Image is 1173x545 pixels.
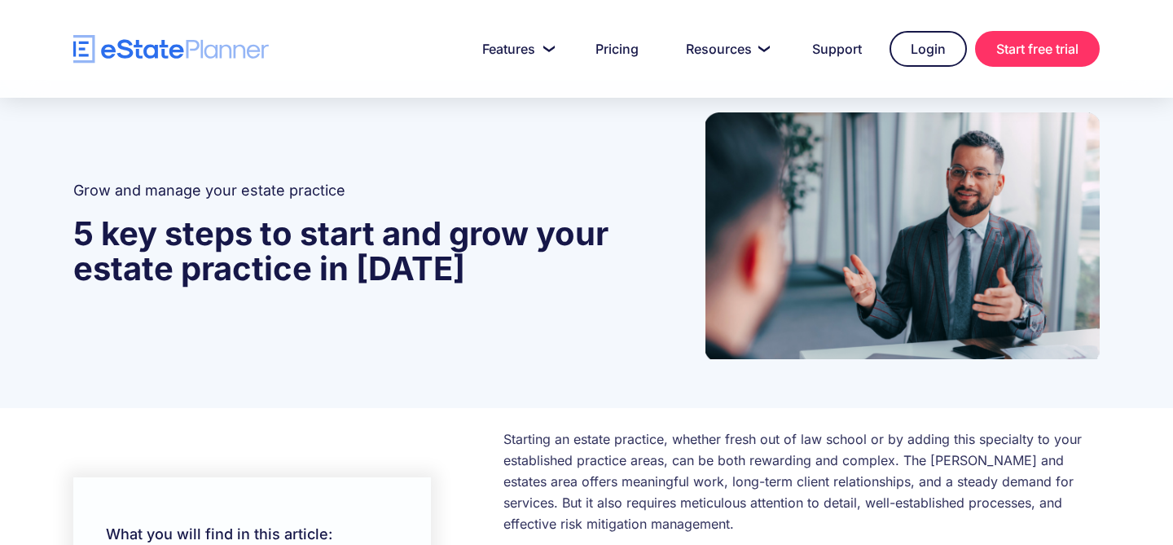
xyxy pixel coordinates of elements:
a: Start free trial [975,31,1100,67]
a: Login [890,31,967,67]
h2: Grow and manage your estate practice [73,180,665,201]
a: Pricing [576,33,658,65]
a: Resources [666,33,784,65]
strong: 5 key steps to start and grow your estate practice in [DATE] [73,213,608,288]
a: Support [793,33,881,65]
a: home [73,35,269,64]
a: Features [463,33,568,65]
